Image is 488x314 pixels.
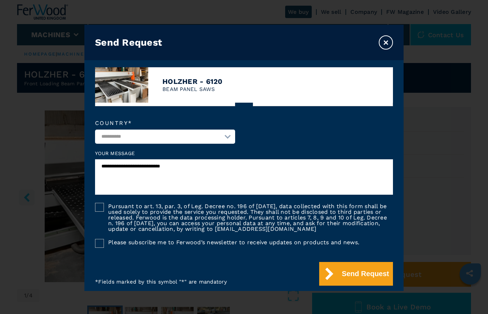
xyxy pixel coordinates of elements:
[104,203,393,232] label: Pursuant to art. 13, par. 3, of Leg. Decree no. 196 of [DATE], data collected with this form shal...
[95,151,393,156] label: Your message
[95,278,227,286] p: * Fields marked by this symbol "*" are mandatory
[95,67,148,103] img: image
[104,239,359,245] label: Please subscribe me to Ferwood’s newsletter to receive updates on products and news.
[95,120,235,126] label: Country
[379,35,393,50] button: ×
[95,37,162,48] h3: Send Request
[162,77,223,86] h4: HOLZHER - 6120
[319,262,393,286] button: Send Request
[162,86,223,93] p: BEAM PANEL SAWS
